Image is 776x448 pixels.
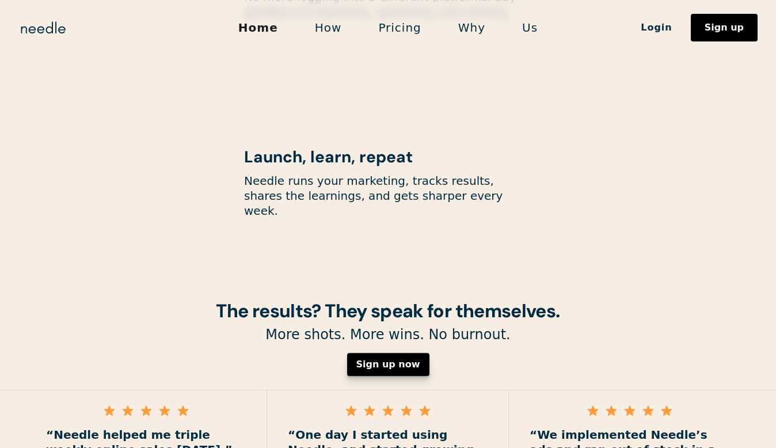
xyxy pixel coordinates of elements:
div: Sign up now [356,360,420,369]
a: Why [440,16,504,40]
a: Home [220,16,296,40]
a: Login [622,18,691,37]
a: Us [504,16,556,40]
div: Sign up [705,23,744,32]
a: Sign up [691,14,758,41]
a: How [296,16,360,40]
h1: Launch, learn, repeat [244,149,532,166]
strong: The results? They speak for themselves. [216,299,560,323]
a: Sign up now [347,353,429,376]
a: Pricing [360,16,439,40]
p: Needle runs your marketing, tracks results, shares the learnings, and gets sharper every week. [244,173,532,218]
